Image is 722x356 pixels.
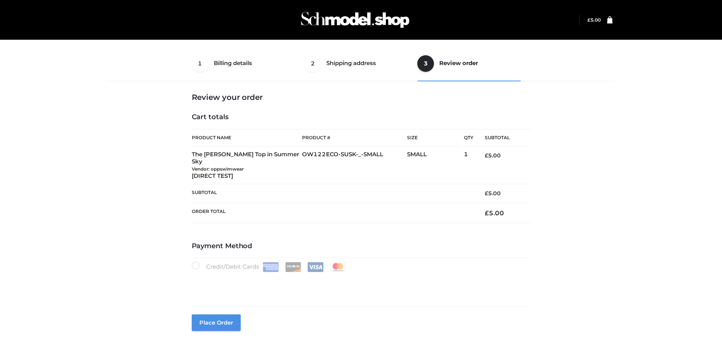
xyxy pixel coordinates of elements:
bdi: 5.00 [485,152,501,159]
td: SMALL [407,146,464,184]
a: £5.00 [587,17,601,23]
th: Order Total [192,203,474,223]
iframe: Secure payment input frame [190,270,529,298]
h3: Review your order [192,93,531,102]
td: 1 [464,146,473,184]
h4: Payment Method [192,242,531,250]
th: Product # [302,129,407,146]
th: Qty [464,129,473,146]
span: £ [485,190,488,197]
h4: Cart totals [192,113,531,121]
td: OW122ECO-SUSK-_-SMALL [302,146,407,184]
td: The [PERSON_NAME] Top in Summer Sky [DIRECT TEST] [192,146,302,184]
th: Product Name [192,129,302,146]
img: Visa [307,262,324,272]
th: Size [407,129,460,146]
bdi: 5.00 [485,190,501,197]
img: Schmodel Admin 964 [298,5,412,35]
bdi: 5.00 [485,209,504,217]
span: £ [485,209,489,217]
th: Subtotal [473,129,530,146]
th: Subtotal [192,184,474,203]
button: Place order [192,314,241,331]
span: £ [587,17,590,23]
span: £ [485,152,488,159]
label: Credit/Debit Cards [192,262,347,272]
bdi: 5.00 [587,17,601,23]
img: Mastercard [330,262,346,272]
small: Vendor: oppswimwear [192,166,244,172]
img: Discover [285,262,301,272]
img: Amex [263,262,279,272]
